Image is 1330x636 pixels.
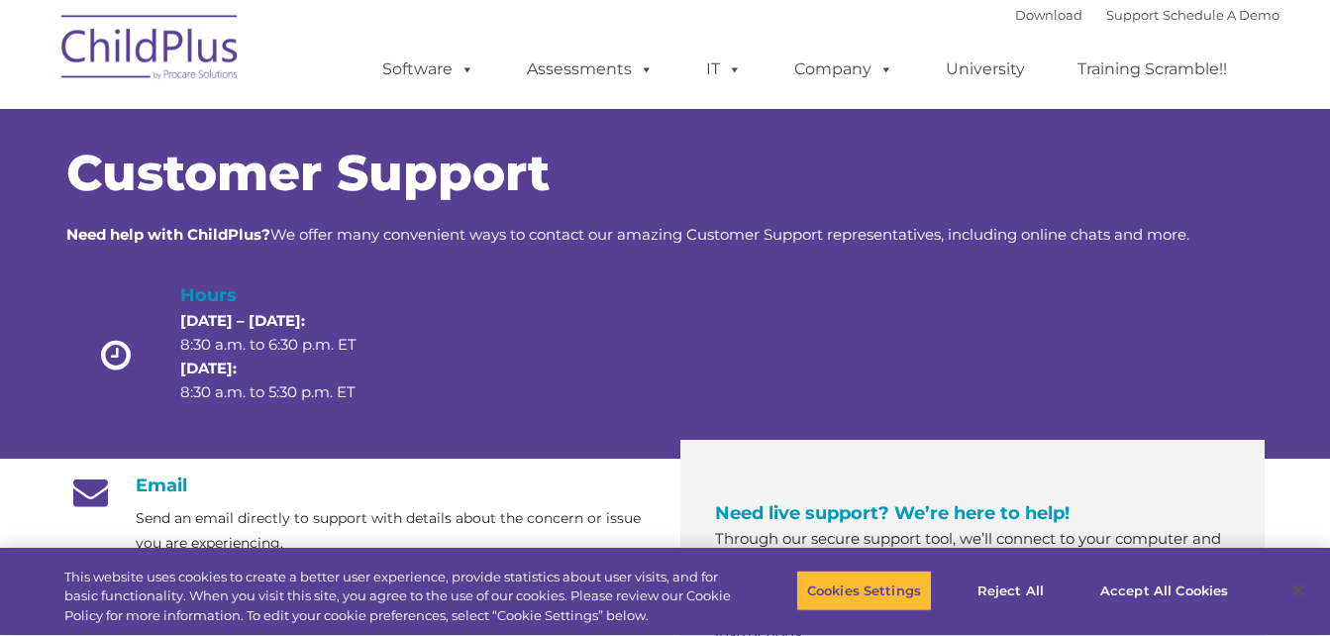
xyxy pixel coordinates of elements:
button: Accept All Cookies [1089,570,1239,611]
button: Close [1277,569,1320,612]
strong: [DATE]: [180,359,237,377]
p: 8:30 a.m. to 6:30 p.m. ET 8:30 a.m. to 5:30 p.m. ET [180,309,390,404]
a: University [926,50,1045,89]
span: We offer many convenient ways to contact our amazing Customer Support representatives, including ... [66,225,1189,244]
font: | [1015,7,1279,23]
strong: [DATE] – [DATE]: [180,311,305,330]
a: Download [1015,7,1082,23]
div: This website uses cookies to create a better user experience, provide statistics about user visit... [64,568,732,626]
button: Cookies Settings [796,570,932,611]
a: IT [686,50,762,89]
a: Assessments [507,50,673,89]
span: Customer Support [66,143,550,203]
h4: Hours [180,281,390,309]
img: ChildPlus by Procare Solutions [51,1,250,100]
h4: Email [66,475,651,496]
a: Software [362,50,494,89]
span: Need live support? We’re here to help! [715,502,1070,524]
a: Company [774,50,913,89]
p: Send an email directly to support with details about the concern or issue you are experiencing. [136,506,651,556]
a: Training Scramble!! [1058,50,1247,89]
strong: Need help with ChildPlus? [66,225,270,244]
button: Reject All [949,570,1073,611]
a: Schedule A Demo [1163,7,1279,23]
a: Support [1106,7,1159,23]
